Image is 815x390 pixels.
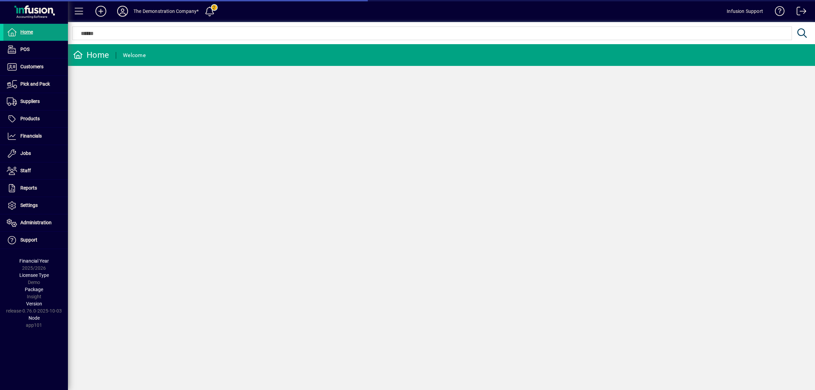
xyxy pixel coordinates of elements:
[20,64,43,69] span: Customers
[20,29,33,35] span: Home
[19,258,49,264] span: Financial Year
[20,47,30,52] span: POS
[727,6,763,17] div: Infusion Support
[3,214,68,231] a: Administration
[20,220,52,225] span: Administration
[3,145,68,162] a: Jobs
[20,237,37,243] span: Support
[3,232,68,249] a: Support
[20,185,37,191] span: Reports
[3,41,68,58] a: POS
[3,76,68,93] a: Pick and Pack
[3,58,68,75] a: Customers
[3,128,68,145] a: Financials
[29,315,40,321] span: Node
[123,50,146,61] div: Welcome
[3,110,68,127] a: Products
[3,197,68,214] a: Settings
[3,93,68,110] a: Suppliers
[3,180,68,197] a: Reports
[25,287,43,292] span: Package
[792,1,807,23] a: Logout
[20,116,40,121] span: Products
[20,133,42,139] span: Financials
[112,5,133,17] button: Profile
[20,202,38,208] span: Settings
[26,301,42,306] span: Version
[20,81,50,87] span: Pick and Pack
[90,5,112,17] button: Add
[133,6,199,17] div: The Demonstration Company*
[770,1,785,23] a: Knowledge Base
[20,150,31,156] span: Jobs
[20,99,40,104] span: Suppliers
[73,50,109,60] div: Home
[19,272,49,278] span: Licensee Type
[20,168,31,173] span: Staff
[3,162,68,179] a: Staff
